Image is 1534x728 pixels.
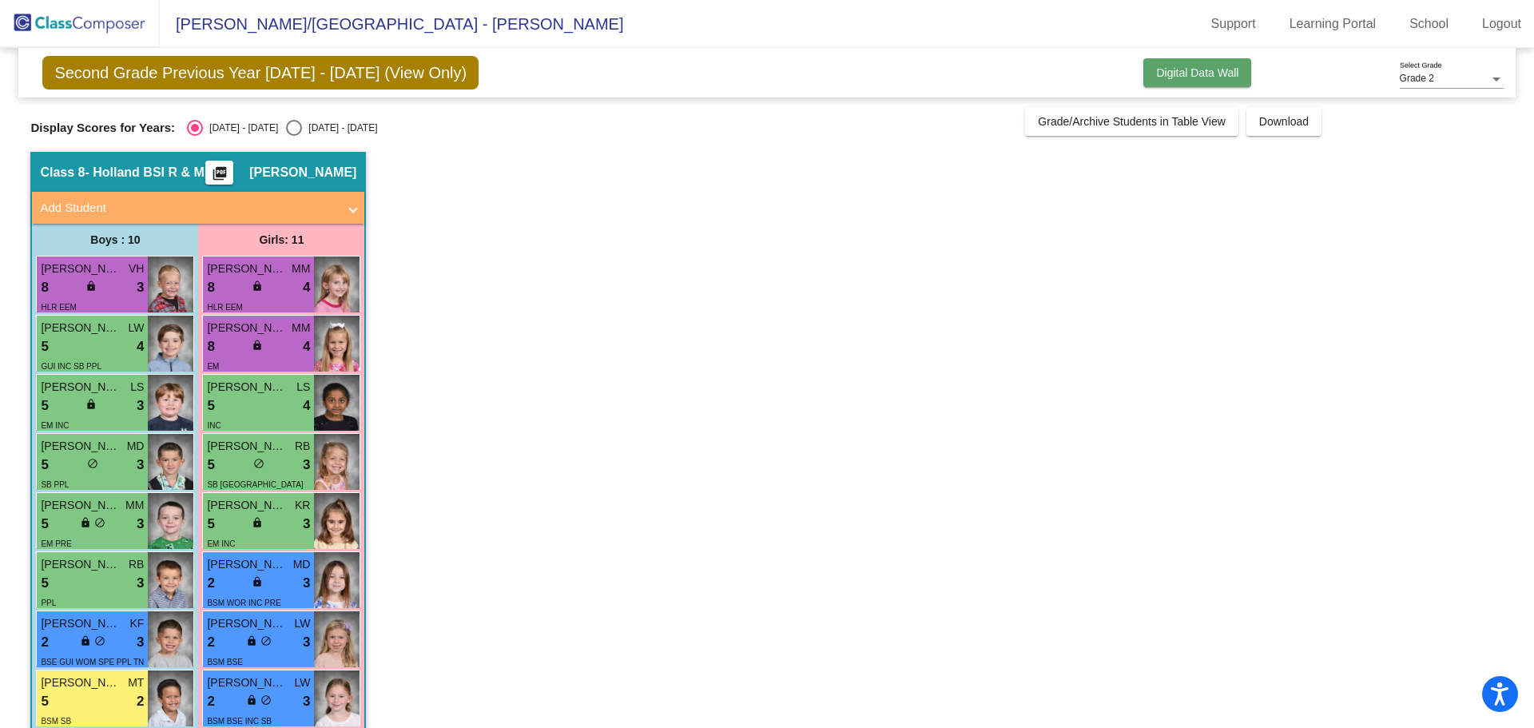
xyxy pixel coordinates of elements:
span: lock [252,517,263,528]
span: 5 [207,396,214,416]
span: 2 [41,632,48,653]
span: lock [246,635,257,646]
span: BSE GUI WOM SPE PPL TN [41,658,144,666]
span: [PERSON_NAME] [207,320,287,336]
button: Grade/Archive Students in Table View [1025,107,1238,136]
span: PPL [41,599,56,607]
span: 5 [41,573,48,594]
span: MD [127,438,145,455]
span: MT [128,674,144,691]
span: KR [295,497,310,514]
mat-panel-title: Add Student [40,199,337,217]
mat-expansion-panel-header: Add Student [32,192,364,224]
span: 3 [137,396,144,416]
button: Digital Data Wall [1143,58,1251,87]
span: [PERSON_NAME] [41,556,121,573]
span: 3 [137,632,144,653]
span: lock [246,694,257,706]
span: Download [1259,115,1309,128]
span: LS [130,379,144,396]
span: [PERSON_NAME] [207,497,287,514]
span: BSM BSE INC SB [207,717,272,726]
span: lock [252,340,263,351]
span: 3 [303,632,310,653]
span: INC [207,421,221,430]
span: [PERSON_NAME] [41,438,121,455]
span: [PERSON_NAME]/[GEOGRAPHIC_DATA] - [PERSON_NAME] [160,11,623,37]
span: [PERSON_NAME] [41,674,121,691]
span: 3 [137,455,144,475]
span: MM [292,261,310,277]
span: BSM WOR INC PRE [207,599,280,607]
span: LS [296,379,310,396]
span: 3 [303,514,310,535]
span: 8 [207,277,214,298]
span: lock [252,576,263,587]
span: 2 [137,691,144,712]
button: Print Students Details [205,161,233,185]
span: do_not_disturb_alt [260,694,272,706]
a: Logout [1469,11,1534,37]
span: 5 [41,691,48,712]
div: Girls: 11 [198,224,364,256]
span: LW [128,320,144,336]
span: [PERSON_NAME] [207,261,287,277]
span: MM [292,320,310,336]
span: EM PRE [GEOGRAPHIC_DATA] [41,539,124,565]
span: [PERSON_NAME] [249,165,356,181]
span: BSM BSE [207,658,242,666]
span: EM [207,362,219,371]
span: 3 [303,691,310,712]
span: HLR EEM [41,303,76,312]
a: Support [1198,11,1269,37]
span: SB PPL [41,480,69,489]
span: 2 [207,632,214,653]
span: [PERSON_NAME] [207,438,287,455]
span: 5 [41,455,48,475]
span: lock [80,635,91,646]
span: 8 [41,277,48,298]
div: Boys : 10 [32,224,198,256]
span: Grade/Archive Students in Table View [1038,115,1226,128]
span: VH [129,261,144,277]
a: Learning Portal [1277,11,1389,37]
span: do_not_disturb_alt [94,635,105,646]
span: do_not_disturb_alt [253,458,264,469]
span: 3 [303,455,310,475]
span: EM INC [GEOGRAPHIC_DATA] [207,539,290,565]
div: [DATE] - [DATE] [203,121,278,135]
span: 5 [41,336,48,357]
span: Digital Data Wall [1156,66,1238,79]
span: 5 [207,455,214,475]
span: HLR EEM [207,303,242,312]
button: Download [1246,107,1321,136]
span: 8 [207,336,214,357]
span: do_not_disturb_alt [87,458,98,469]
span: - Holland BSI R & M [85,165,204,181]
span: 4 [303,396,310,416]
span: do_not_disturb_alt [260,635,272,646]
span: 4 [303,277,310,298]
span: lock [252,280,263,292]
div: [DATE] - [DATE] [302,121,377,135]
span: [PERSON_NAME] [41,261,121,277]
span: 4 [137,336,144,357]
span: lock [80,517,91,528]
span: 4 [303,336,310,357]
mat-radio-group: Select an option [187,120,377,136]
span: MM [125,497,144,514]
span: [PERSON_NAME] [41,615,121,632]
span: [PERSON_NAME] [207,556,287,573]
span: Second Grade Previous Year [DATE] - [DATE] (View Only) [42,56,479,90]
span: 3 [137,277,144,298]
span: Grade 2 [1400,73,1434,84]
span: 3 [137,573,144,594]
span: RB [295,438,310,455]
span: RB [129,556,144,573]
span: KF [130,615,145,632]
span: [PERSON_NAME] [41,379,121,396]
span: EM INC [41,421,69,430]
span: GUI INC SB PPL [41,362,101,371]
span: LW [294,615,310,632]
span: [PERSON_NAME] [207,379,287,396]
